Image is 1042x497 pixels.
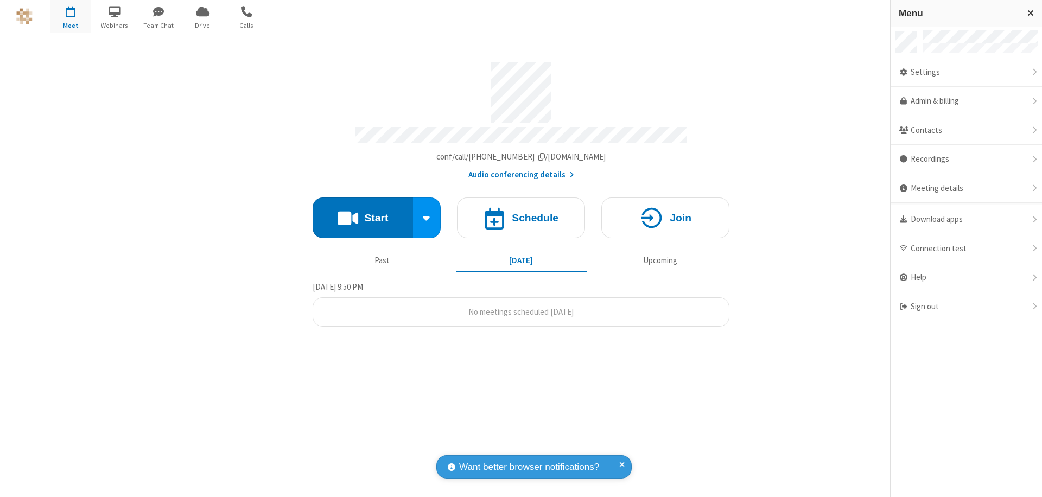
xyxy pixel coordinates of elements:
button: Past [317,250,448,271]
div: Recordings [891,145,1042,174]
button: Audio conferencing details [468,169,574,181]
div: Contacts [891,116,1042,145]
img: QA Selenium DO NOT DELETE OR CHANGE [16,8,33,24]
div: Settings [891,58,1042,87]
div: Connection test [891,234,1042,264]
span: Team Chat [138,21,179,30]
a: Admin & billing [891,87,1042,116]
span: [DATE] 9:50 PM [313,282,363,292]
span: Want better browser notifications? [459,460,599,474]
button: Copy my meeting room linkCopy my meeting room link [436,151,606,163]
span: Webinars [94,21,135,30]
h4: Start [364,213,388,223]
section: Today's Meetings [313,281,729,327]
button: Schedule [457,197,585,238]
div: Help [891,263,1042,292]
span: No meetings scheduled [DATE] [468,307,574,317]
button: Upcoming [595,250,726,271]
section: Account details [313,54,729,181]
div: Meeting details [891,174,1042,203]
span: Drive [182,21,223,30]
div: Sign out [891,292,1042,321]
div: Download apps [891,205,1042,234]
button: [DATE] [456,250,587,271]
span: Copy my meeting room link [436,151,606,162]
button: Start [313,197,413,238]
span: Meet [50,21,91,30]
div: Start conference options [413,197,441,238]
h4: Schedule [512,213,558,223]
button: Join [601,197,729,238]
h3: Menu [899,8,1018,18]
span: Calls [226,21,267,30]
h4: Join [670,213,691,223]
